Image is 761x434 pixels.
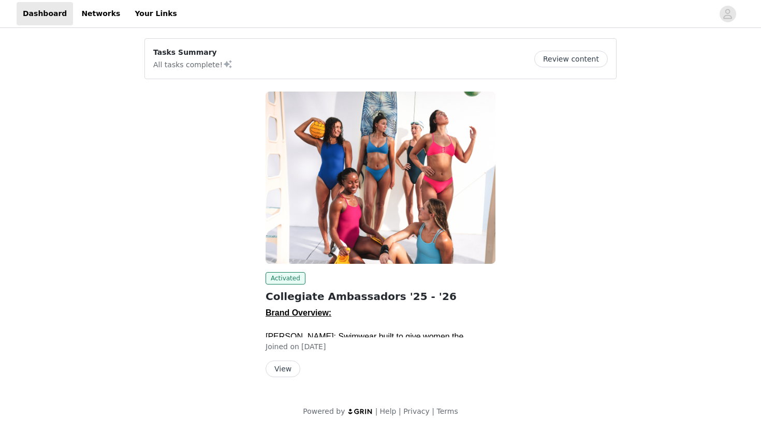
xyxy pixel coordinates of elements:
img: logo [347,408,373,415]
span: | [399,407,401,415]
span: Joined on [266,342,299,351]
h2: Collegiate Ambassadors '25 - '26 [266,289,495,304]
a: Your Links [128,2,183,25]
span: | [375,407,378,415]
span: [PERSON_NAME]: Swimwear built to give women the confidence to take on any sport or adventure. [266,332,473,354]
span: Brand Overview: [266,308,331,317]
p: All tasks complete! [153,58,233,70]
a: Help [380,407,397,415]
span: [DATE] [301,342,326,351]
span: Activated [266,272,305,285]
a: Dashboard [17,2,73,25]
a: View [266,365,300,373]
span: | [432,407,434,415]
button: View [266,361,300,377]
a: Terms [436,407,458,415]
p: Tasks Summary [153,47,233,58]
div: avatar [723,6,733,22]
a: Networks [75,2,126,25]
img: JOLYN [266,92,495,264]
button: Review content [534,51,608,67]
a: Privacy [403,407,430,415]
span: Powered by [303,407,345,415]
